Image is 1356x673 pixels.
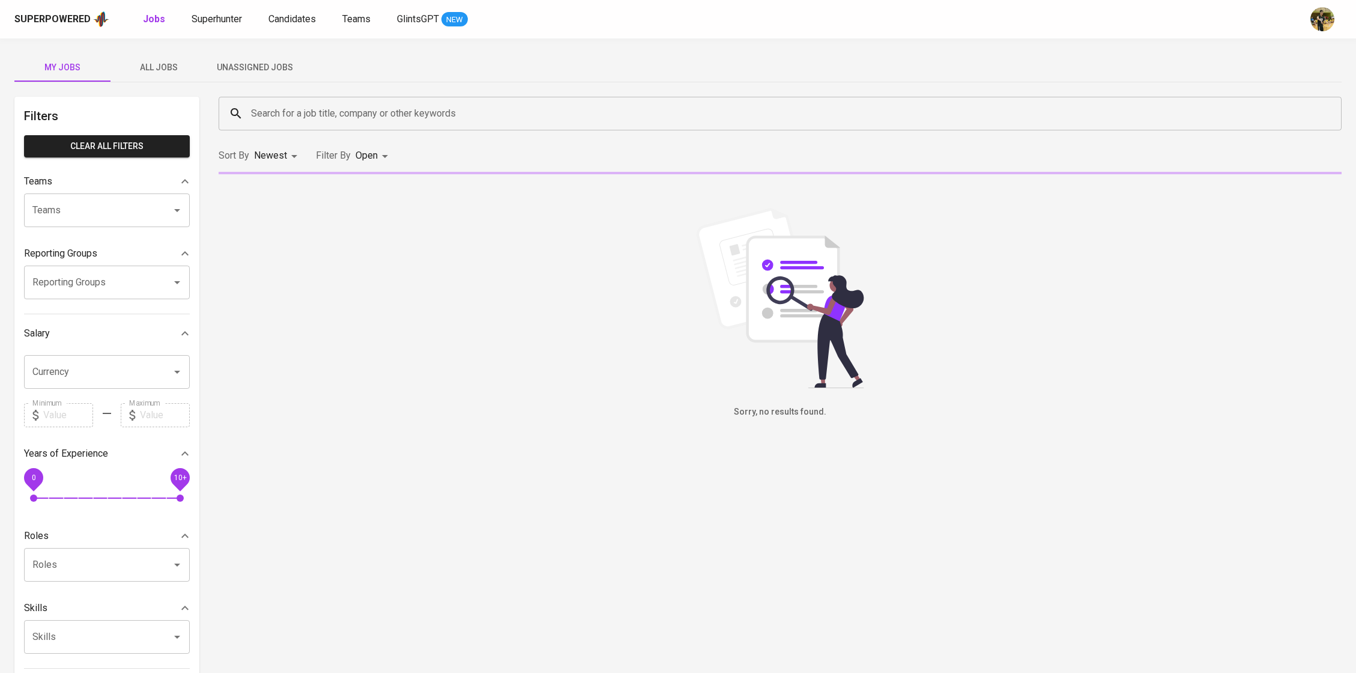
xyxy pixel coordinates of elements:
div: Open [356,145,392,167]
span: Superhunter [192,13,242,25]
span: 10+ [174,473,186,481]
span: All Jobs [118,60,199,75]
input: Value [140,403,190,427]
button: Clear All filters [24,135,190,157]
button: Open [169,364,186,380]
div: Skills [24,596,190,620]
a: Superpoweredapp logo [14,10,109,28]
div: Newest [254,145,301,167]
h6: Sorry, no results found. [219,406,1342,419]
p: Newest [254,148,287,163]
span: Clear All filters [34,139,180,154]
p: Reporting Groups [24,246,97,261]
img: file_searching.svg [690,208,870,388]
a: Teams [342,12,373,27]
input: Value [43,403,93,427]
p: Skills [24,601,47,615]
span: NEW [441,14,468,26]
span: Open [356,150,378,161]
p: Years of Experience [24,446,108,461]
a: Jobs [143,12,168,27]
div: Years of Experience [24,442,190,466]
span: Unassigned Jobs [214,60,295,75]
div: Reporting Groups [24,242,190,266]
button: Open [169,274,186,291]
h6: Filters [24,106,190,126]
p: Roles [24,529,49,543]
button: Open [169,629,186,645]
p: Filter By [316,148,351,163]
span: My Jobs [22,60,103,75]
div: Salary [24,321,190,346]
a: GlintsGPT NEW [397,12,468,27]
div: Superpowered [14,13,91,26]
img: yongcheng@glints.com [1310,7,1334,31]
span: Teams [342,13,371,25]
p: Sort By [219,148,249,163]
a: Superhunter [192,12,244,27]
div: Roles [24,524,190,548]
div: Teams [24,169,190,193]
img: app logo [93,10,109,28]
button: Open [169,202,186,219]
p: Salary [24,326,50,341]
span: 0 [31,473,35,481]
b: Jobs [143,13,165,25]
p: Teams [24,174,52,189]
span: GlintsGPT [397,13,439,25]
span: Candidates [268,13,316,25]
a: Candidates [268,12,318,27]
button: Open [169,556,186,573]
